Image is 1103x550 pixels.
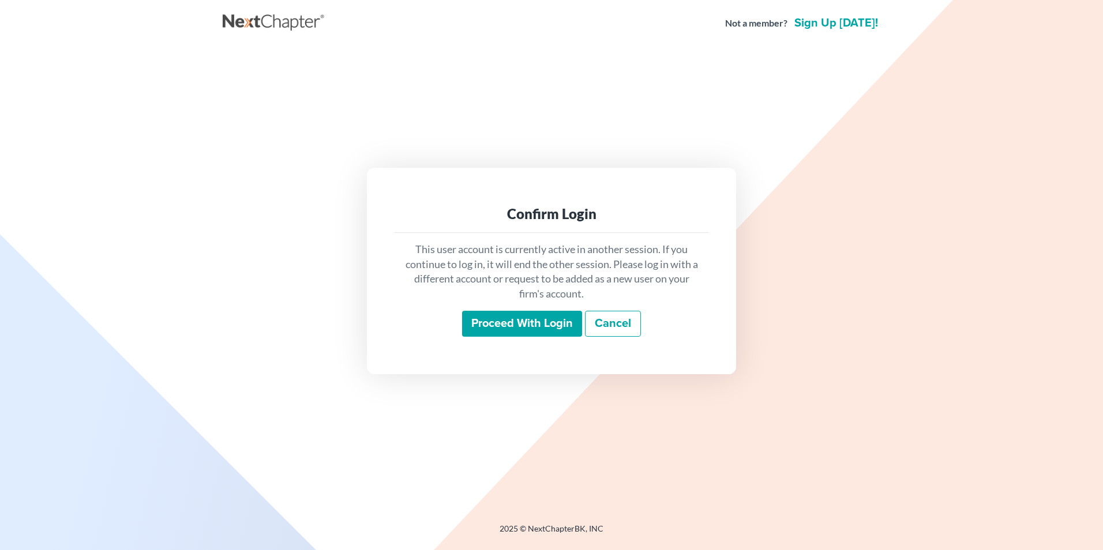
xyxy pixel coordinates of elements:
a: Cancel [585,311,641,337]
div: 2025 © NextChapterBK, INC [223,523,880,544]
input: Proceed with login [462,311,582,337]
strong: Not a member? [725,17,787,30]
a: Sign up [DATE]! [792,17,880,29]
p: This user account is currently active in another session. If you continue to log in, it will end ... [404,242,699,302]
div: Confirm Login [404,205,699,223]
